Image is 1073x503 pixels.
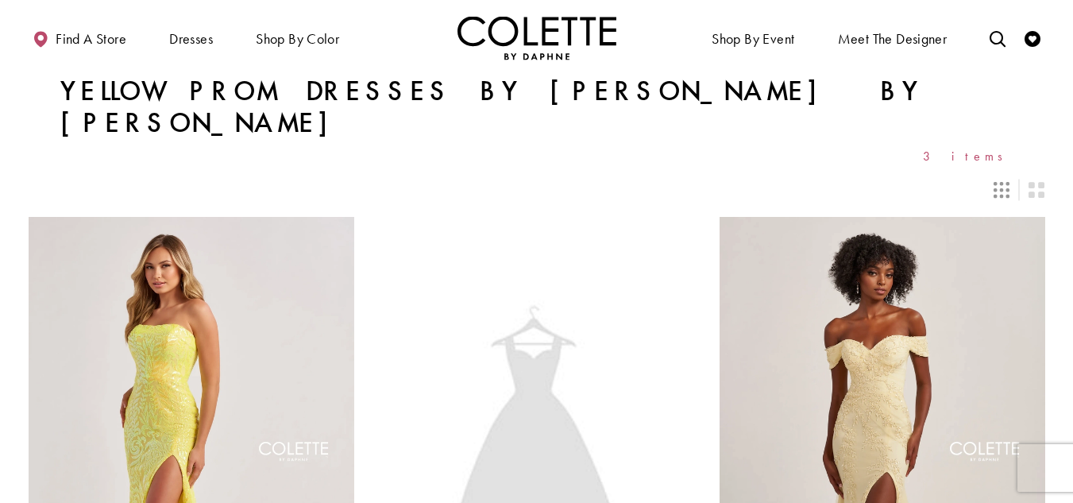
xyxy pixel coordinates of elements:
a: Visit Home Page [457,16,616,60]
a: Meet the designer [834,16,951,60]
span: Shop By Event [712,31,794,47]
img: Colette by Daphne [457,16,616,60]
span: Dresses [169,31,213,47]
span: Switch layout to 2 columns [1029,182,1044,198]
span: Meet the designer [838,31,948,47]
span: Find a store [56,31,126,47]
span: Shop by color [256,31,339,47]
span: Switch layout to 3 columns [994,182,1009,198]
div: Layout Controls [19,172,1055,207]
span: 3 items [923,149,1013,163]
span: Dresses [165,16,217,60]
a: Find a store [29,16,130,60]
a: Toggle search [986,16,1009,60]
h1: Yellow Prom Dresses by [PERSON_NAME] by [PERSON_NAME] [60,75,1013,139]
a: Check Wishlist [1021,16,1044,60]
span: Shop by color [252,16,343,60]
span: Shop By Event [708,16,798,60]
